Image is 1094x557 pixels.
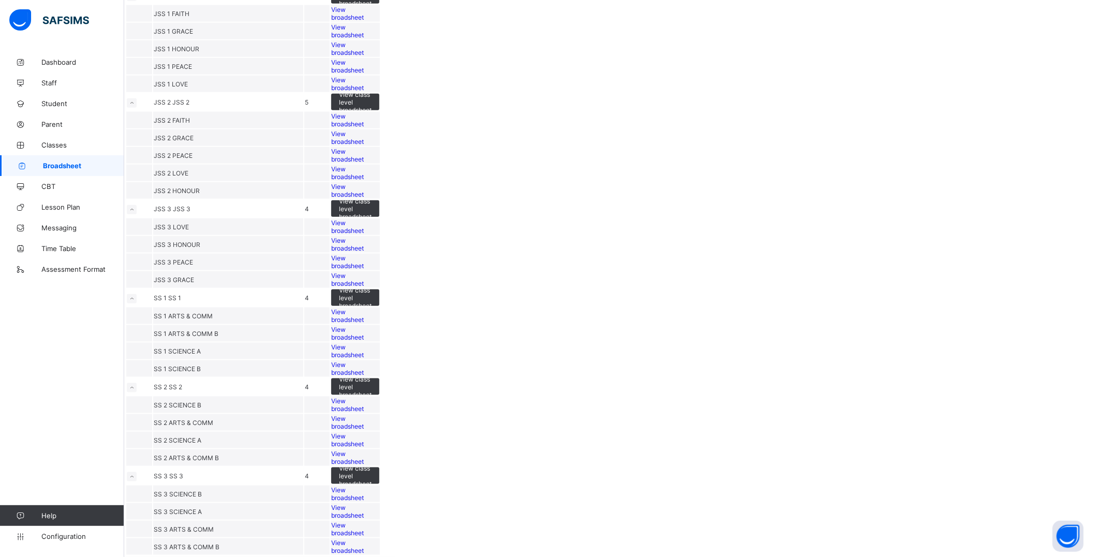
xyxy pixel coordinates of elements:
span: JSS 2 [154,98,172,106]
span: JSS 3 PEACE [154,258,193,266]
button: Open asap [1053,521,1084,552]
span: Broadsheet [43,162,124,170]
a: View broadsheet [331,130,379,145]
span: 4 [305,472,309,480]
span: JSS 1 FAITH [154,10,189,18]
span: JSS 1 PEACE [154,63,192,70]
span: Messaging [41,224,124,232]
a: View broadsheet [331,326,379,341]
a: View broadsheet [331,397,379,413]
span: Dashboard [41,58,124,66]
span: View broadsheet [331,504,364,519]
span: Parent [41,120,124,128]
a: View broadsheet [331,539,379,554]
span: Student [41,99,124,108]
span: Assessment Format [41,265,124,273]
span: View broadsheet [331,165,364,181]
span: View broadsheet [331,432,364,448]
span: JSS 2 [172,98,189,106]
a: View broadsheet [331,112,379,128]
span: SS 1 ARTS & COMM [154,312,213,320]
span: CBT [41,182,124,190]
span: View broadsheet [331,237,364,252]
span: SS 3 SCIENCE A [154,508,202,516]
span: View class level broadsheet [339,286,372,310]
a: View broadsheet [331,343,379,359]
span: 4 [305,383,309,391]
span: JSS 3 GRACE [154,276,194,284]
span: SS 2 ARTS & COMM [154,419,213,427]
span: SS 1 SCIENCE A [154,347,201,355]
span: SS 2 ARTS & COMM B [154,454,219,462]
span: SS 2 SCIENCE A [154,436,201,444]
a: View broadsheet [331,23,379,39]
img: safsims [9,9,89,31]
span: View broadsheet [331,361,364,376]
span: SS 1 [154,294,168,302]
span: View broadsheet [331,521,364,537]
span: JSS 1 GRACE [154,27,193,35]
a: View broadsheet [331,308,379,324]
a: View class level broadsheet [331,467,379,475]
span: View broadsheet [331,76,364,92]
a: View broadsheet [331,165,379,181]
a: View broadsheet [331,76,379,92]
span: View broadsheet [331,41,364,56]
span: View broadsheet [331,219,364,234]
span: JSS 1 LOVE [154,80,188,88]
span: View broadsheet [331,272,364,287]
span: SS 1 [168,294,181,302]
a: View broadsheet [331,219,379,234]
span: 5 [305,98,308,106]
a: View broadsheet [331,450,379,465]
span: SS 3 ARTS & COMM B [154,543,219,551]
span: View broadsheet [331,23,364,39]
span: Staff [41,79,124,87]
span: View broadsheet [331,397,364,413]
span: View broadsheet [331,112,364,128]
span: JSS 2 PEACE [154,152,193,159]
span: SS 3 ARTS & COMM [154,525,214,533]
span: JSS 2 HONOUR [154,187,200,195]
a: View broadsheet [331,521,379,537]
span: View broadsheet [331,130,364,145]
a: View class level broadsheet [331,289,379,297]
span: SS 1 SCIENCE B [154,365,201,373]
span: JSS 3 HONOUR [154,241,200,248]
span: View class level broadsheet [339,464,372,488]
span: JSS 3 [173,205,190,213]
span: View broadsheet [331,148,364,163]
a: View broadsheet [331,486,379,502]
span: Lesson Plan [41,203,124,211]
span: Classes [41,141,124,149]
a: View class level broadsheet [331,94,379,101]
span: Configuration [41,532,124,540]
span: View broadsheet [331,450,364,465]
span: View class level broadsheet [339,375,372,399]
a: View class level broadsheet [331,378,379,386]
span: View broadsheet [331,486,364,502]
a: View broadsheet [331,504,379,519]
a: View broadsheet [331,6,379,21]
a: View broadsheet [331,415,379,430]
span: View broadsheet [331,183,364,198]
a: View broadsheet [331,272,379,287]
span: Help [41,511,124,520]
span: View broadsheet [331,58,364,74]
span: JSS 3 [154,205,173,213]
span: View broadsheet [331,308,364,324]
span: View broadsheet [331,415,364,430]
span: JSS 1 HONOUR [154,45,199,53]
span: JSS 2 FAITH [154,116,190,124]
a: View broadsheet [331,254,379,270]
a: View broadsheet [331,58,379,74]
span: JSS 3 LOVE [154,223,189,231]
span: View broadsheet [331,343,364,359]
span: SS 2 [154,383,169,391]
span: Time Table [41,244,124,253]
a: View broadsheet [331,183,379,198]
span: View broadsheet [331,6,364,21]
span: 4 [305,205,309,213]
span: View broadsheet [331,326,364,341]
span: JSS 2 GRACE [154,134,194,142]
